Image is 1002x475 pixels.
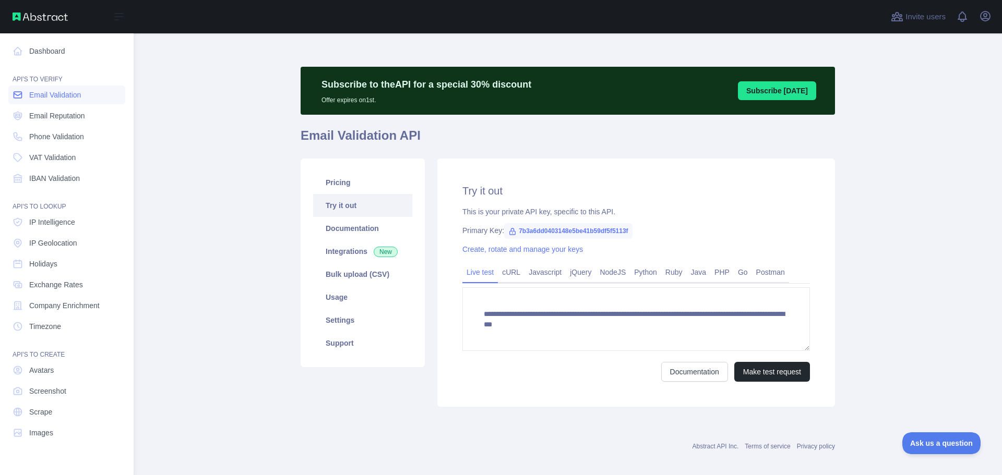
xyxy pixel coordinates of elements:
[8,254,125,273] a: Holidays
[321,77,531,92] p: Subscribe to the API for a special 30 % discount
[29,217,75,227] span: IP Intelligence
[313,240,412,263] a: Integrations New
[504,223,632,239] span: 7b3a6dd0403148e5be41b59df5f5113f
[8,169,125,188] a: IBAN Validation
[734,264,752,281] a: Go
[29,173,80,184] span: IBAN Validation
[313,286,412,309] a: Usage
[8,403,125,421] a: Scrape
[752,264,789,281] a: Postman
[797,443,835,450] a: Privacy policy
[374,247,398,257] span: New
[693,443,739,450] a: Abstract API Inc.
[29,386,66,396] span: Screenshot
[29,407,52,417] span: Scrape
[29,365,54,375] span: Avatars
[313,171,412,194] a: Pricing
[566,264,595,281] a: jQuery
[462,184,810,198] h2: Try it out
[29,300,100,311] span: Company Enrichment
[8,317,125,336] a: Timezone
[687,264,711,281] a: Java
[8,42,125,60] a: Dashboard
[313,332,412,355] a: Support
[462,245,583,253] a: Create, rotate and manage your keys
[889,8,948,25] button: Invite users
[462,264,498,281] a: Live test
[710,264,734,281] a: PHP
[313,217,412,240] a: Documentation
[29,111,85,121] span: Email Reputation
[29,238,77,248] span: IP Geolocation
[902,432,981,454] iframe: Toggle Customer Support
[462,206,810,217] div: This is your private API key, specific to this API.
[29,152,76,163] span: VAT Validation
[8,382,125,400] a: Screenshot
[29,279,83,290] span: Exchange Rates
[29,259,57,269] span: Holidays
[8,361,125,380] a: Avatars
[321,92,531,104] p: Offer expires on 1st.
[313,194,412,217] a: Try it out
[8,213,125,232] a: IP Intelligence
[301,127,835,152] h1: Email Validation API
[595,264,630,281] a: NodeJS
[8,423,125,442] a: Images
[29,428,53,438] span: Images
[524,264,566,281] a: Javascript
[29,90,81,100] span: Email Validation
[8,106,125,125] a: Email Reputation
[738,81,816,100] button: Subscribe [DATE]
[8,338,125,359] div: API'S TO CREATE
[745,443,790,450] a: Terms of service
[498,264,524,281] a: cURL
[29,131,84,142] span: Phone Validation
[8,275,125,294] a: Exchange Rates
[29,321,61,332] span: Timezone
[8,234,125,252] a: IP Geolocation
[462,225,810,236] div: Primary Key:
[661,264,687,281] a: Ruby
[8,127,125,146] a: Phone Validation
[8,296,125,315] a: Company Enrichment
[8,148,125,167] a: VAT Validation
[13,13,68,21] img: Abstract API
[630,264,661,281] a: Python
[661,362,728,382] a: Documentation
[8,63,125,83] div: API'S TO VERIFY
[313,309,412,332] a: Settings
[8,86,125,104] a: Email Validation
[734,362,810,382] button: Make test request
[313,263,412,286] a: Bulk upload (CSV)
[905,11,946,23] span: Invite users
[8,190,125,211] div: API'S TO LOOKUP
